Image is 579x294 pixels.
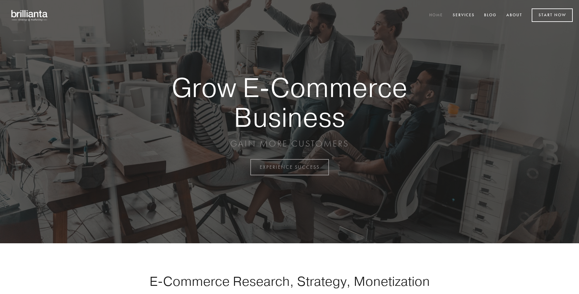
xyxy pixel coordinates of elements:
img: brillianta - research, strategy, marketing [6,6,53,24]
p: GAIN MORE CUSTOMERS [150,138,429,149]
a: Home [425,10,447,21]
a: About [502,10,526,21]
strong: Grow E-Commerce Business [150,73,429,132]
a: Services [449,10,479,21]
h1: E-Commerce Research, Strategy, Monetization [130,273,449,289]
a: Blog [480,10,501,21]
a: Start Now [532,8,573,22]
a: EXPERIENCE SUCCESS [250,159,329,175]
